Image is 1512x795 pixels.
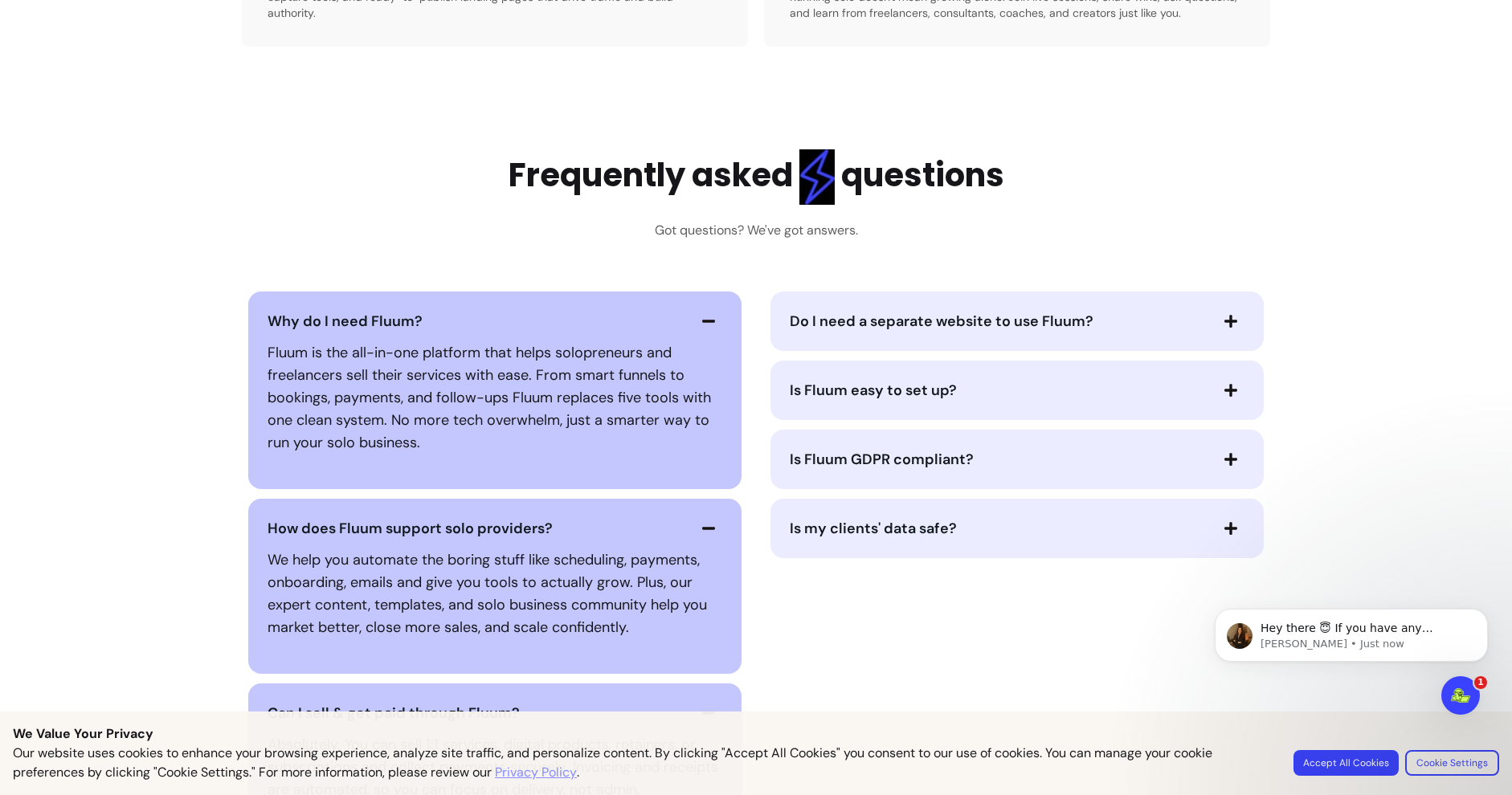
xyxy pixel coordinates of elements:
[790,515,1244,542] button: Is my clients' data safe?
[790,308,1244,335] button: Do I need a separate website to use Fluum?
[268,542,722,645] div: How does Fluum support solo providers?
[799,149,835,205] img: flashlight Blue
[268,703,520,723] span: Can I sell & get paid through Fluum?
[1191,575,1512,752] iframe: Intercom notifications message
[1405,750,1499,776] button: Cookie Settings
[268,548,722,638] p: We help you automate the boring stuff like scheduling, payments, onboarding, emails and give you ...
[790,519,957,538] span: Is my clients' data safe?
[1293,750,1399,776] button: Accept All Cookies
[268,519,553,538] span: How does Fluum support solo providers?
[268,335,722,460] div: Why do I need Fluum?
[268,312,423,331] span: Why do I need Fluum?
[790,450,974,469] span: Is Fluum GDPR compliant?
[509,149,1004,205] h2: Frequently asked questions
[655,221,858,240] h3: Got questions? We've got answers.
[790,312,1093,331] span: Do I need a separate website to use Fluum?
[790,377,1244,404] button: Is Fluum easy to set up?
[268,341,722,454] p: Fluum is the all-in-one platform that helps solopreneurs and freelancers sell their services with...
[790,446,1244,473] button: Is Fluum GDPR compliant?
[268,515,722,542] button: How does Fluum support solo providers?
[13,724,1499,744] p: We Value Your Privacy
[1441,676,1480,715] iframe: Intercom live chat
[495,763,577,782] a: Privacy Policy
[790,381,957,400] span: Is Fluum easy to set up?
[268,699,722,727] button: Can I sell & get paid through Fluum?
[268,308,722,335] button: Why do I need Fluum?
[1474,676,1487,689] span: 1
[13,744,1274,782] p: Our website uses cookies to enhance your browsing experience, analyze site traffic, and personali...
